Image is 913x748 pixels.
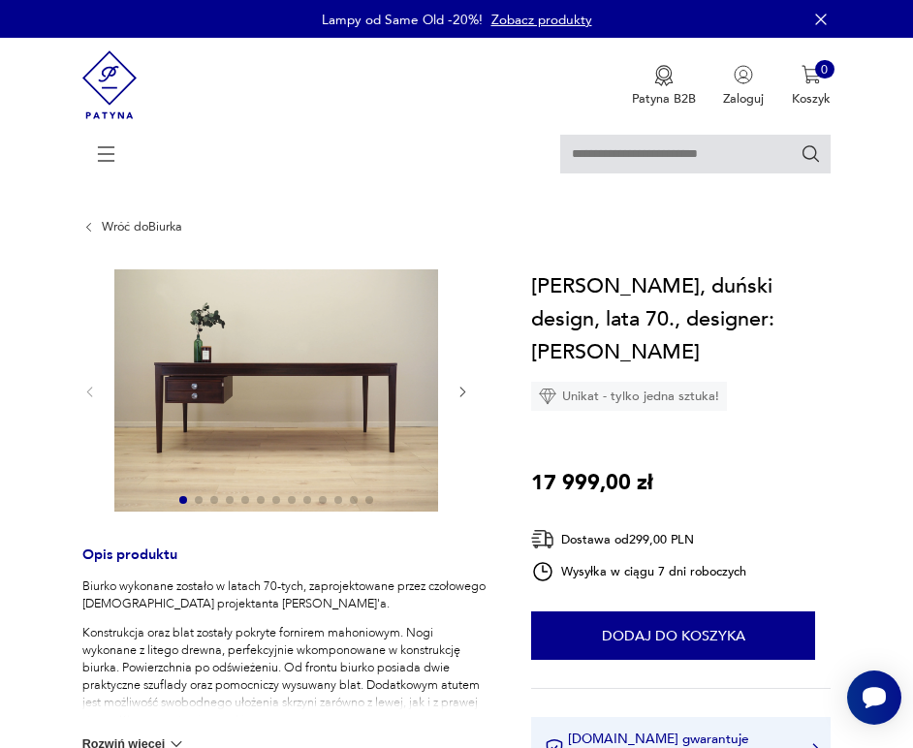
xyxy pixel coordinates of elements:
[531,466,653,499] p: 17 999,00 zł
[801,143,822,165] button: Szukaj
[792,65,831,108] button: 0Koszyk
[802,65,821,84] img: Ikona koszyka
[847,670,901,725] iframe: Smartsupp widget button
[531,382,727,411] div: Unikat - tylko jedna sztuka!
[114,269,438,512] img: Zdjęcie produktu Biurko mahoniowe, duński design, lata 70., designer: Finn Juhl
[632,65,696,108] a: Ikona medaluPatyna B2B
[531,527,554,551] img: Ikona dostawy
[815,60,834,79] div: 0
[82,549,489,578] h3: Opis produktu
[322,11,483,29] p: Lampy od Same Old -20%!
[654,65,674,86] img: Ikona medalu
[531,560,746,583] div: Wysyłka w ciągu 7 dni roboczych
[82,577,489,612] p: Biurko wykonane zostało w latach 70-tych, zaprojektowane przez czołowego [DEMOGRAPHIC_DATA] proje...
[723,90,764,108] p: Zaloguj
[632,65,696,108] button: Patyna B2B
[531,269,831,369] h1: [PERSON_NAME], duński design, lata 70., designer: [PERSON_NAME]
[82,624,489,729] p: Konstrukcja oraz blat zostały pokryte fornirem mahoniowym. Nogi wykonane z litego drewna, perfekc...
[531,527,746,551] div: Dostawa od 299,00 PLN
[632,90,696,108] p: Patyna B2B
[734,65,753,84] img: Ikonka użytkownika
[531,611,815,660] button: Dodaj do koszyka
[491,11,592,29] a: Zobacz produkty
[539,388,556,405] img: Ikona diamentu
[82,38,138,132] img: Patyna - sklep z meblami i dekoracjami vintage
[723,65,764,108] button: Zaloguj
[102,220,182,234] a: Wróć doBiurka
[792,90,831,108] p: Koszyk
